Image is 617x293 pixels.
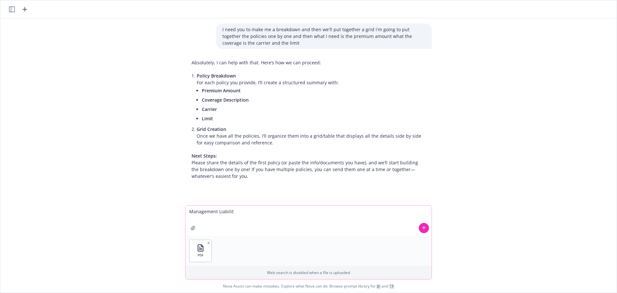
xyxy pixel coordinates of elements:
[202,106,217,112] span: Carrier
[192,59,425,66] p: Absolutely, I can help with that. Here’s how we can proceed:
[377,283,380,289] a: BI
[222,26,425,46] p: I need you to make me a breakdown and then we'll put together a grid i'm going to put together th...
[198,253,203,257] span: PDF
[197,126,226,132] span: Grid Creation
[197,72,425,86] p: For each policy you provide, I’ll create a structured summary with:
[190,240,211,262] button: PDF
[185,206,432,236] textarea: Management Liabili
[202,87,241,94] span: Premium Amount
[389,283,394,289] a: TR
[189,270,428,275] p: Web search is disabled when a file is uploaded
[197,126,425,146] p: Once we have all the policies, I’ll organize them into a grid/table that displays all the details...
[192,152,425,179] p: Please share the details of the first policy (or paste the info/documents you have), and we’ll st...
[202,115,213,122] span: Limit
[3,279,614,293] span: Nova Assist can make mistakes. Explore what Nova can do: Browse prompt library for and
[202,97,249,103] span: Coverage Description
[197,73,236,79] span: Policy Breakdown
[192,153,217,159] span: Next Steps:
